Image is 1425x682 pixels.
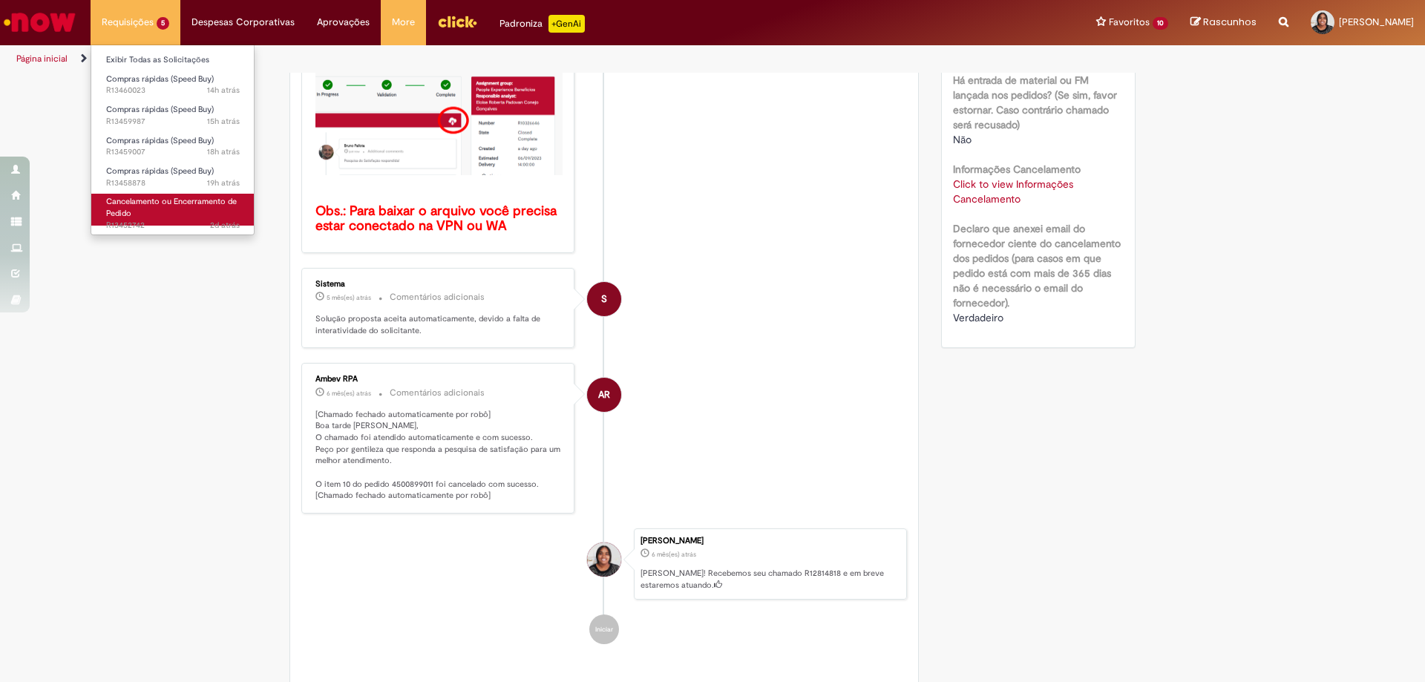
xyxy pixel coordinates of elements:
[390,291,485,304] small: Comentários adicionais
[91,194,255,226] a: Aberto R13452742 : Cancelamento ou Encerramento de Pedido
[207,177,240,188] span: 19h atrás
[102,15,154,30] span: Requisições
[191,15,295,30] span: Despesas Corporativas
[207,146,240,157] span: 18h atrás
[91,133,255,160] a: Aberto R13459007 : Compras rápidas (Speed Buy)
[207,116,240,127] time: 28/08/2025 19:43:19
[317,15,370,30] span: Aprovações
[157,17,169,30] span: 5
[641,568,899,591] p: [PERSON_NAME]! Recebemos seu chamado R12814818 e em breve estaremos atuando.
[327,389,371,398] time: 14/03/2025 17:50:34
[207,85,240,96] time: 28/08/2025 20:22:48
[315,62,563,175] img: x_mdbda_azure_blob.picture2.png
[207,116,240,127] span: 15h atrás
[587,542,621,577] div: Adriana De Fatima Rafael Teixeira
[327,389,371,398] span: 6 mês(es) atrás
[1109,15,1150,30] span: Favoritos
[953,311,1003,324] span: Verdadeiro
[953,177,1073,206] a: Click to view Informações Cancelamento
[91,52,255,68] a: Exibir Todas as Solicitações
[11,45,939,73] ul: Trilhas de página
[91,102,255,129] a: Aberto R13459987 : Compras rápidas (Speed Buy)
[301,528,907,600] li: Adriana De Fatima Rafael Teixeira
[210,220,240,231] time: 27/08/2025 14:21:59
[1153,17,1168,30] span: 10
[106,104,214,115] span: Compras rápidas (Speed Buy)
[1203,15,1257,29] span: Rascunhos
[106,146,240,158] span: R13459007
[1339,16,1414,28] span: [PERSON_NAME]
[587,378,621,412] div: Ambev RPA
[587,282,621,316] div: System
[392,15,415,30] span: More
[499,15,585,33] div: Padroniza
[106,85,240,96] span: R13460023
[91,163,255,191] a: Aberto R13458878 : Compras rápidas (Speed Buy)
[315,409,563,502] p: [Chamado fechado automaticamente por robô] Boa tarde [PERSON_NAME], O chamado foi atendido automa...
[548,15,585,33] p: +GenAi
[106,135,214,146] span: Compras rápidas (Speed Buy)
[327,293,371,302] time: 24/03/2025 16:00:05
[953,133,972,146] span: Não
[390,387,485,399] small: Comentários adicionais
[1,7,78,37] img: ServiceNow
[1190,16,1257,30] a: Rascunhos
[601,281,607,317] span: S
[327,293,371,302] span: 5 mês(es) atrás
[210,220,240,231] span: 2d atrás
[106,196,237,219] span: Cancelamento ou Encerramento de Pedido
[652,550,696,559] span: 6 mês(es) atrás
[437,10,477,33] img: click_logo_yellow_360x200.png
[91,45,255,235] ul: Requisições
[91,71,255,99] a: Aberto R13460023 : Compras rápidas (Speed Buy)
[106,165,214,177] span: Compras rápidas (Speed Buy)
[106,220,240,232] span: R13452742
[207,85,240,96] span: 14h atrás
[641,537,899,545] div: [PERSON_NAME]
[598,377,610,413] span: AR
[315,203,560,235] b: Obs.: Para baixar o arquivo você precisa estar conectado na VPN ou WA
[953,163,1081,176] b: Informações Cancelamento
[953,73,1117,131] b: Há entrada de material ou FM lançada nos pedidos? (Se sim, favor estornar. Caso contrário chamado...
[315,375,563,384] div: Ambev RPA
[106,116,240,128] span: R13459987
[16,53,68,65] a: Página inicial
[953,222,1121,309] b: Declaro que anexei email do fornecedor ciente do cancelamento dos pedidos (para casos em que pedi...
[652,550,696,559] time: 14/03/2025 13:55:03
[106,73,214,85] span: Compras rápidas (Speed Buy)
[106,177,240,189] span: R13458878
[315,280,563,289] div: Sistema
[315,313,563,336] p: Solução proposta aceita automaticamente, devido a falta de interatividade do solicitante.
